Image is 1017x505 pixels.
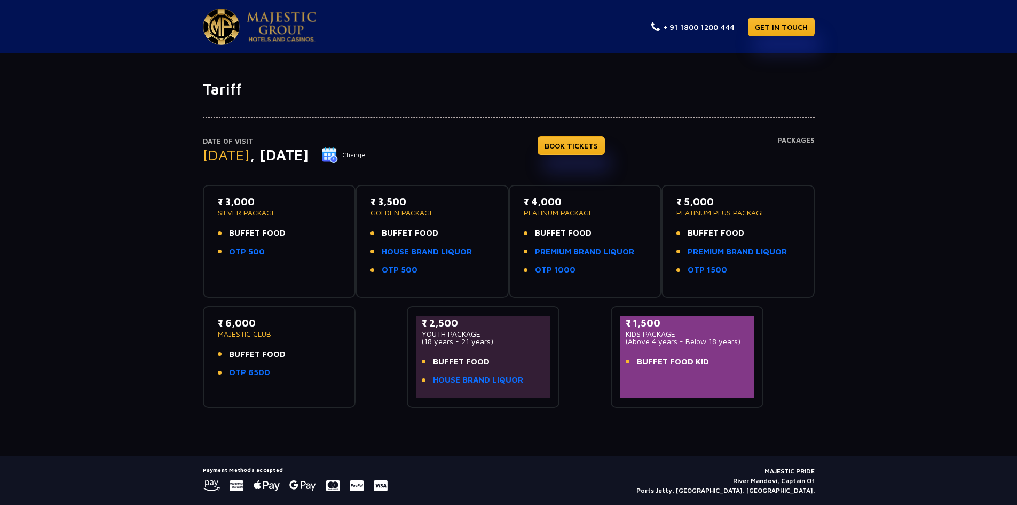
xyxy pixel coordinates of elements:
span: BUFFET FOOD [535,227,592,239]
h5: Payment Methods accepted [203,467,388,473]
span: BUFFET FOOD [688,227,744,239]
h1: Tariff [203,80,815,98]
button: Change [321,146,366,164]
p: KIDS PACKAGE [626,330,749,338]
p: ₹ 3,500 [370,195,494,209]
a: HOUSE BRAND LIQUOR [382,246,472,258]
a: BOOK TICKETS [538,136,605,155]
p: ₹ 4,000 [524,195,647,209]
p: PLATINUM PLUS PACKAGE [676,209,800,216]
span: BUFFET FOOD KID [637,356,709,368]
h4: Packages [777,136,815,175]
span: BUFFET FOOD [229,227,286,239]
img: Majestic Pride [247,12,316,42]
p: ₹ 2,500 [422,316,545,330]
a: OTP 1500 [688,264,727,276]
p: ₹ 1,500 [626,316,749,330]
p: MAJESTIC CLUB [218,330,341,338]
a: OTP 500 [229,246,265,258]
p: YOUTH PACKAGE [422,330,545,338]
p: Date of Visit [203,136,366,147]
a: + 91 1800 1200 444 [651,21,735,33]
p: ₹ 6,000 [218,316,341,330]
span: BUFFET FOOD [229,348,286,361]
a: OTP 1000 [535,264,575,276]
span: [DATE] [203,146,250,164]
span: , [DATE] [250,146,309,164]
p: PLATINUM PACKAGE [524,209,647,216]
a: OTP 500 [382,264,417,276]
a: PREMIUM BRAND LIQUOR [688,246,787,258]
img: Majestic Pride [203,9,240,45]
p: ₹ 5,000 [676,195,800,209]
span: BUFFET FOOD [382,227,438,239]
a: HOUSE BRAND LIQUOR [433,374,523,386]
p: GOLDEN PACKAGE [370,209,494,216]
p: (18 years - 21 years) [422,338,545,345]
p: ₹ 3,000 [218,195,341,209]
a: OTP 6500 [229,367,270,379]
a: GET IN TOUCH [748,18,815,36]
a: PREMIUM BRAND LIQUOR [535,246,634,258]
p: MAJESTIC PRIDE River Mandovi, Captain Of Ports Jetty, [GEOGRAPHIC_DATA], [GEOGRAPHIC_DATA]. [636,467,815,495]
p: (Above 4 years - Below 18 years) [626,338,749,345]
p: SILVER PACKAGE [218,209,341,216]
span: BUFFET FOOD [433,356,490,368]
